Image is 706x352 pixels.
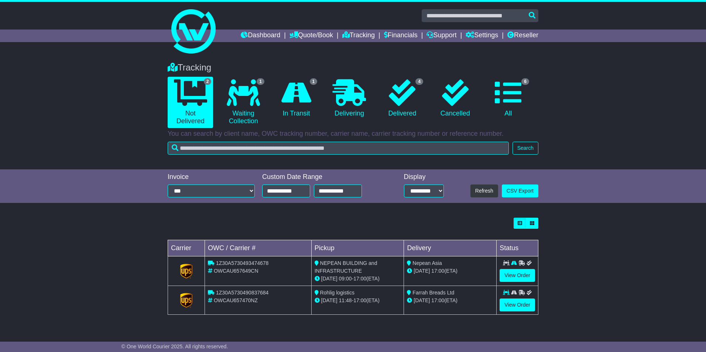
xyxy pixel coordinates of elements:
a: 6 All [486,77,531,120]
a: Settings [466,30,498,42]
div: - (ETA) [315,275,401,283]
span: OWCAU657649CN [214,268,258,274]
span: [DATE] [321,297,337,303]
span: [DATE] [414,297,430,303]
span: 1Z30A5730493474678 [216,260,268,266]
span: 1 [310,78,318,85]
span: 17:00 [431,268,444,274]
span: 11:48 [339,297,352,303]
a: CSV Export [502,184,538,197]
a: Financials [384,30,418,42]
span: 17:00 [353,276,366,282]
span: [DATE] [321,276,337,282]
span: 6 [521,78,529,85]
a: 4 Delivered [380,77,425,120]
span: Farrah Breads Ltd [412,290,454,296]
p: You can search by client name, OWC tracking number, carrier name, carrier tracking number or refe... [168,130,538,138]
span: OWCAU657470NZ [214,297,258,303]
span: 17:00 [431,297,444,303]
a: Cancelled [432,77,478,120]
span: 09:00 [339,276,352,282]
img: GetCarrierServiceLogo [180,264,193,279]
div: Display [404,173,444,181]
div: (ETA) [407,297,493,304]
a: Reseller [507,30,538,42]
span: © One World Courier 2025. All rights reserved. [121,344,228,349]
a: 1 In Transit [274,77,319,120]
span: 17:00 [353,297,366,303]
a: Support [426,30,456,42]
span: [DATE] [414,268,430,274]
span: 4 [415,78,423,85]
td: Carrier [168,240,205,256]
span: NEPEAN BUILDING and INFRASTRUCTURE [315,260,377,274]
img: GetCarrierServiceLogo [180,293,193,308]
div: Invoice [168,173,255,181]
td: Status [497,240,538,256]
div: (ETA) [407,267,493,275]
div: Custom Date Range [262,173,381,181]
td: OWC / Carrier # [205,240,312,256]
span: 1 [257,78,264,85]
a: Dashboard [241,30,280,42]
td: Pickup [311,240,404,256]
a: 1 Waiting Collection [220,77,266,128]
a: Tracking [342,30,375,42]
a: Delivering [326,77,372,120]
div: Tracking [164,62,542,73]
a: View Order [500,298,535,311]
span: 2 [204,78,212,85]
span: 1Z30A5730490837684 [216,290,268,296]
div: - (ETA) [315,297,401,304]
a: View Order [500,269,535,282]
span: Rohlig logistics [320,290,354,296]
button: Search [513,142,538,155]
button: Refresh [470,184,498,197]
td: Delivery [404,240,497,256]
a: Quote/Book [289,30,333,42]
span: Nepean Asia [412,260,442,266]
a: 2 Not Delivered [168,77,213,128]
